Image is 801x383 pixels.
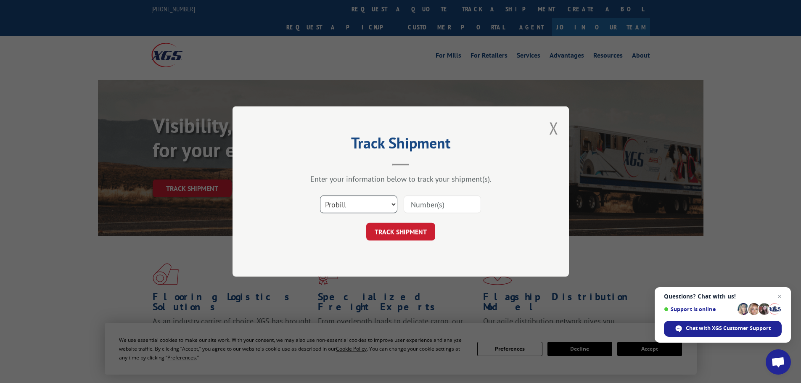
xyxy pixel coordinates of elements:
[549,117,558,139] button: Close modal
[686,325,771,332] span: Chat with XGS Customer Support
[766,349,791,375] div: Open chat
[664,293,782,300] span: Questions? Chat with us!
[775,291,785,301] span: Close chat
[664,306,735,312] span: Support is online
[275,174,527,184] div: Enter your information below to track your shipment(s).
[275,137,527,153] h2: Track Shipment
[664,321,782,337] div: Chat with XGS Customer Support
[366,223,435,240] button: TRACK SHIPMENT
[404,195,481,213] input: Number(s)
